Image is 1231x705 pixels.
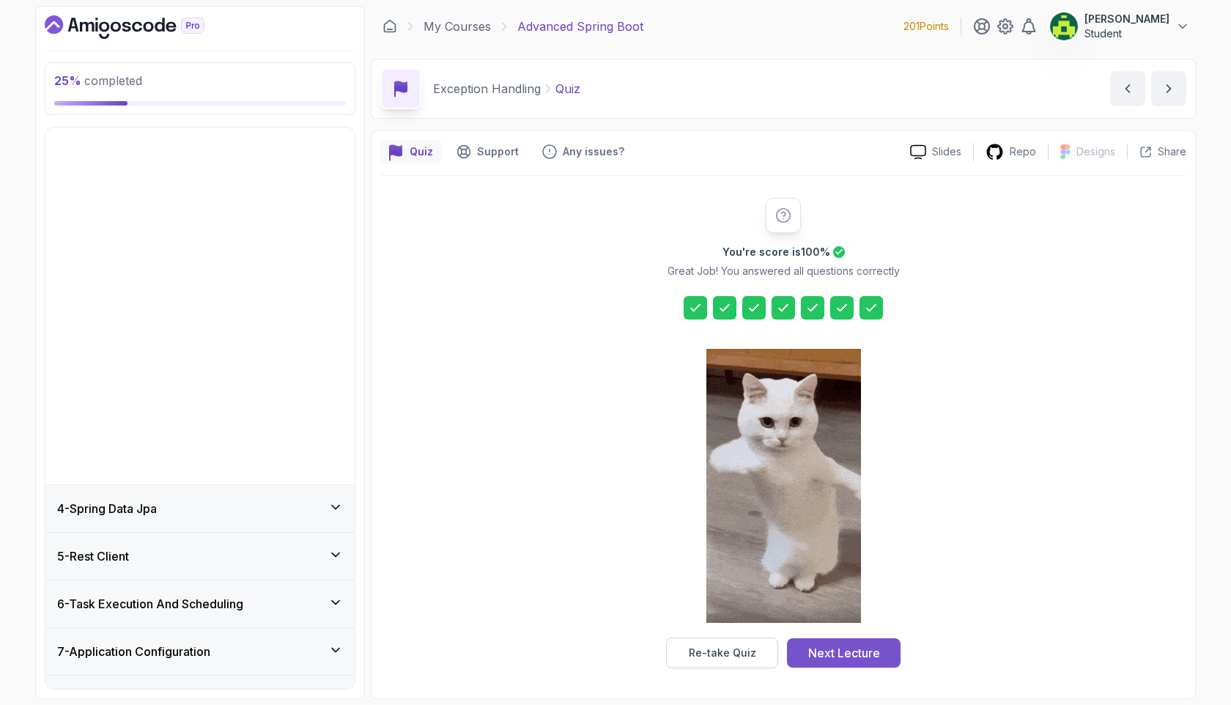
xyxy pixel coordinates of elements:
img: cool-cat [706,349,861,623]
div: Re-take Quiz [689,646,756,660]
button: Next Lecture [787,638,901,668]
button: previous content [1110,71,1145,106]
p: Great Job! You answered all questions correctly [668,264,900,278]
img: user profile image [1050,12,1078,40]
p: 201 Points [903,19,949,34]
a: Repo [974,143,1048,161]
h3: 4 - Spring Data Jpa [57,500,157,517]
p: Student [1084,26,1169,41]
button: Support button [448,140,528,163]
a: My Courses [424,18,491,35]
p: Quiz [555,80,580,97]
div: Next Lecture [808,644,880,662]
button: Share [1127,144,1186,159]
a: Dashboard [45,15,238,39]
a: Dashboard [382,19,397,34]
p: Any issues? [563,144,624,159]
p: Share [1158,144,1186,159]
button: 5-Rest Client [45,533,355,580]
p: Slides [932,144,961,159]
p: [PERSON_NAME] [1084,12,1169,26]
button: Feedback button [533,140,633,163]
span: completed [54,73,142,88]
button: 7-Application Configuration [45,628,355,675]
button: user profile image[PERSON_NAME]Student [1049,12,1190,41]
button: quiz button [380,140,442,163]
button: 6-Task Execution And Scheduling [45,580,355,627]
a: Slides [898,144,973,160]
span: 25 % [54,73,81,88]
p: Repo [1010,144,1036,159]
p: Quiz [410,144,433,159]
h2: You're score is 100 % [722,245,830,259]
h3: 7 - Application Configuration [57,643,210,660]
button: next content [1151,71,1186,106]
h3: 6 - Task Execution And Scheduling [57,595,243,613]
button: Re-take Quiz [666,638,778,668]
button: 4-Spring Data Jpa [45,485,355,532]
p: Designs [1076,144,1115,159]
p: Exception Handling [433,80,541,97]
h3: 5 - Rest Client [57,547,129,565]
p: Advanced Spring Boot [517,18,643,35]
p: Support [477,144,519,159]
